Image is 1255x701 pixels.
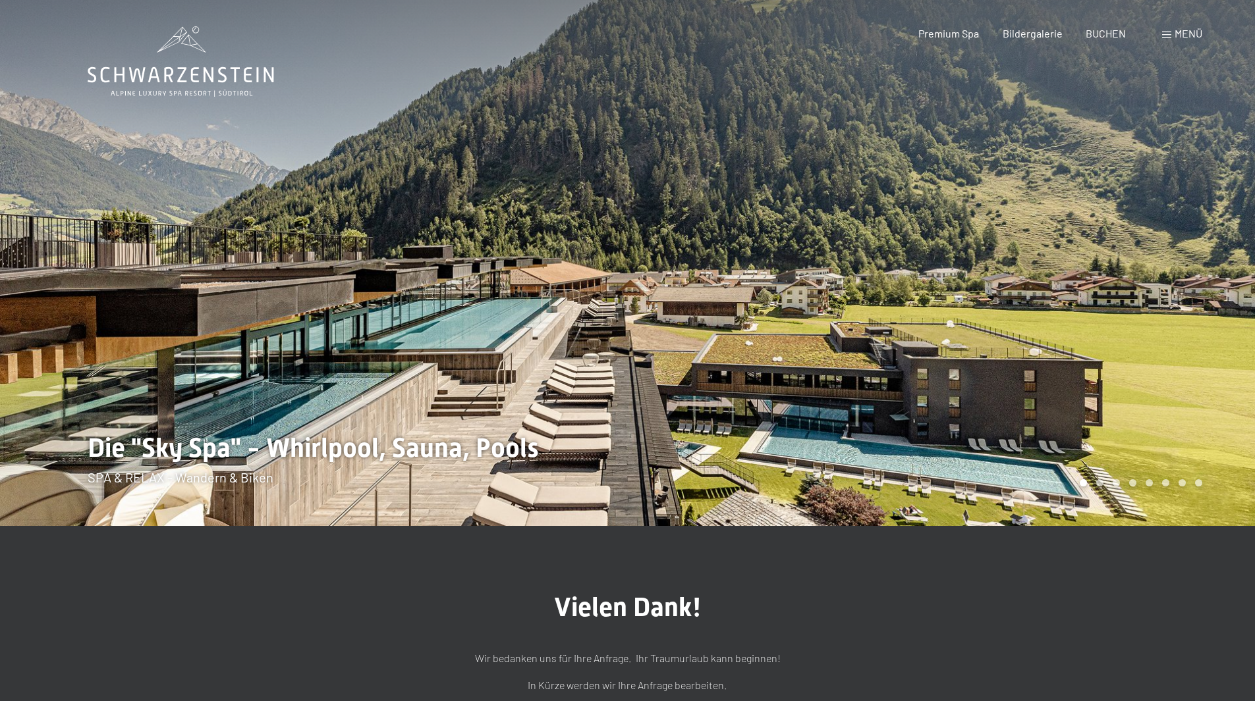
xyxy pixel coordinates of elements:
p: In Kürze werden wir Ihre Anfrage bearbeiten. [298,677,957,694]
a: Bildergalerie [1003,27,1063,39]
a: Premium Spa [918,27,979,39]
div: Carousel Page 5 [1146,479,1153,486]
span: Menü [1175,27,1202,39]
div: Carousel Page 2 [1096,479,1103,486]
p: Wir bedanken uns für Ihre Anfrage. Ihr Traumurlaub kann beginnen! [298,650,957,667]
div: Carousel Page 6 [1162,479,1169,486]
div: Carousel Pagination [1075,479,1202,486]
div: Carousel Page 8 [1195,479,1202,486]
span: Vielen Dank! [554,592,702,623]
div: Carousel Page 4 [1129,479,1136,486]
a: BUCHEN [1086,27,1126,39]
div: Carousel Page 7 [1179,479,1186,486]
div: Carousel Page 1 (Current Slide) [1080,479,1087,486]
div: Carousel Page 3 [1113,479,1120,486]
